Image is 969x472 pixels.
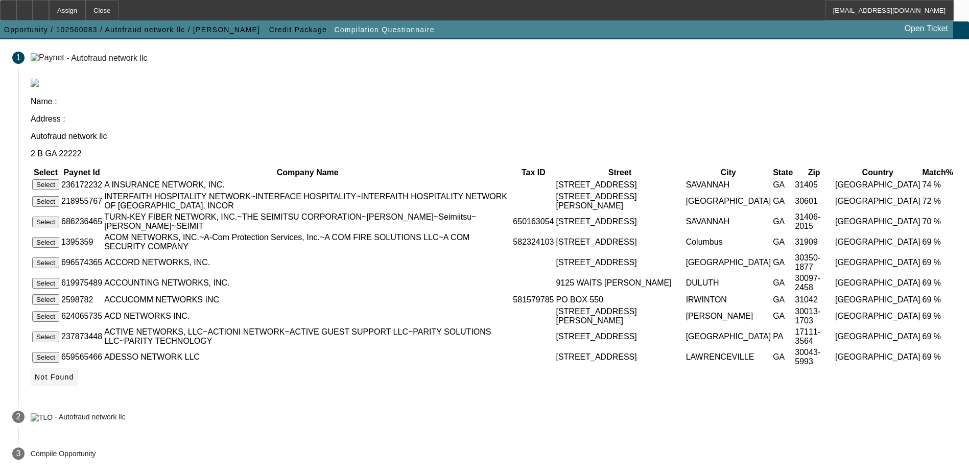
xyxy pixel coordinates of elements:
button: Select [32,237,59,248]
td: [GEOGRAPHIC_DATA] [686,327,772,346]
th: City [686,168,772,178]
button: Select [32,217,59,227]
td: [GEOGRAPHIC_DATA] [835,327,921,346]
td: [STREET_ADDRESS] [555,232,684,252]
td: [GEOGRAPHIC_DATA] [835,253,921,272]
button: Select [32,294,59,305]
td: ACCOUNTING NETWORKS, INC. [104,273,511,293]
td: 69 % [922,327,954,346]
button: Select [32,179,59,190]
td: 31909 [794,232,834,252]
td: SAVANNAH [686,212,772,231]
td: [GEOGRAPHIC_DATA] [835,294,921,305]
td: 218955767 [61,192,103,211]
td: 650163054 [512,212,554,231]
img: TLO [31,413,53,421]
th: Select [32,168,60,178]
td: 74 % [922,179,954,191]
span: Compilation Questionnaire [334,26,434,34]
td: 30097-2458 [794,273,834,293]
td: 31405 [794,179,834,191]
button: Compilation Questionnaire [332,20,437,39]
td: 31042 [794,294,834,305]
span: Credit Package [269,26,327,34]
td: IRWINTON [686,294,772,305]
button: Select [32,352,59,363]
td: 619975489 [61,273,103,293]
div: - Autofraud network llc [66,53,147,62]
td: LAWRENCEVILLE [686,347,772,367]
td: [GEOGRAPHIC_DATA] [686,192,772,211]
td: 30013-1703 [794,306,834,326]
td: ACOM NETWORKS, INC.~A-Com Protection Services, Inc.~A COM FIRE SOLUTIONS LLC~A COM SECURITY COMPANY [104,232,511,252]
button: Select [32,257,59,268]
td: 696574365 [61,253,103,272]
button: Select [32,196,59,207]
td: [STREET_ADDRESS] [555,179,684,191]
td: [STREET_ADDRESS] [555,253,684,272]
td: PO BOX 550 [555,294,684,305]
td: 30043-5993 [794,347,834,367]
td: GA [772,179,793,191]
td: GA [772,347,793,367]
th: Country [835,168,921,178]
div: - Autofraud network llc [55,413,126,421]
td: 582324103 [512,232,554,252]
td: ACD NETWORKS INC. [104,306,511,326]
td: [GEOGRAPHIC_DATA] [686,253,772,272]
td: [STREET_ADDRESS] [555,212,684,231]
td: [PERSON_NAME] [686,306,772,326]
td: [STREET_ADDRESS][PERSON_NAME] [555,306,684,326]
td: GA [772,253,793,272]
button: Select [32,278,59,289]
p: Name : [31,97,957,106]
img: paynet_logo.jpg [31,79,39,87]
button: Not Found [31,368,78,386]
td: [STREET_ADDRESS] [555,327,684,346]
td: [GEOGRAPHIC_DATA] [835,212,921,231]
td: [STREET_ADDRESS] [555,347,684,367]
td: 9125 WAITS [PERSON_NAME] [555,273,684,293]
p: Address : [31,114,957,124]
td: [GEOGRAPHIC_DATA] [835,347,921,367]
td: 17111-3564 [794,327,834,346]
td: A INSURANCE NETWORK, INC. [104,179,511,191]
td: 70 % [922,212,954,231]
p: Autofraud network llc [31,132,957,141]
td: [GEOGRAPHIC_DATA] [835,273,921,293]
td: DULUTH [686,273,772,293]
td: [GEOGRAPHIC_DATA] [835,232,921,252]
td: ADESSO NETWORK LLC [104,347,511,367]
td: 30350-1877 [794,253,834,272]
th: Tax ID [512,168,554,178]
td: 69 % [922,294,954,305]
td: 581579785 [512,294,554,305]
td: 659565466 [61,347,103,367]
td: 72 % [922,192,954,211]
td: INTERFAITH HOSPITALITY NETWORK~INTERFACE HOSPITALITY~INTERFAITH HOSPITALITY NETWORK OF [GEOGRAPHI... [104,192,511,211]
td: 69 % [922,232,954,252]
button: Select [32,311,59,322]
td: 30601 [794,192,834,211]
td: GA [772,306,793,326]
span: 1 [16,53,21,62]
td: GA [772,273,793,293]
img: Paynet [31,53,64,62]
td: ACCUCOMM NETWORKS INC [104,294,511,305]
td: 69 % [922,273,954,293]
td: Columbus [686,232,772,252]
td: GA [772,212,793,231]
td: ACTIVE NETWORKS, LLC~ACTIONI NETWORK~ACTIVE GUEST SUPPORT LLC~PARITY SOLUTIONS LLC~PARITY TECHNOLOGY [104,327,511,346]
td: ACCORD NETWORKS, INC. [104,253,511,272]
a: Open Ticket [901,20,952,37]
td: TURN-KEY FIBER NETWORK, INC.~THE SEIMITSU CORPORATION~[PERSON_NAME]~Seimiitsu~[PERSON_NAME]~SEIMIT [104,212,511,231]
td: 686236465 [61,212,103,231]
td: 236172232 [61,179,103,191]
td: 31406-2015 [794,212,834,231]
th: Zip [794,168,834,178]
td: 69 % [922,347,954,367]
span: Opportunity / 102500083 / Autofraud network llc / [PERSON_NAME] [4,26,260,34]
p: 2 B GA 22222 [31,149,957,158]
td: 1395359 [61,232,103,252]
td: 237873448 [61,327,103,346]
